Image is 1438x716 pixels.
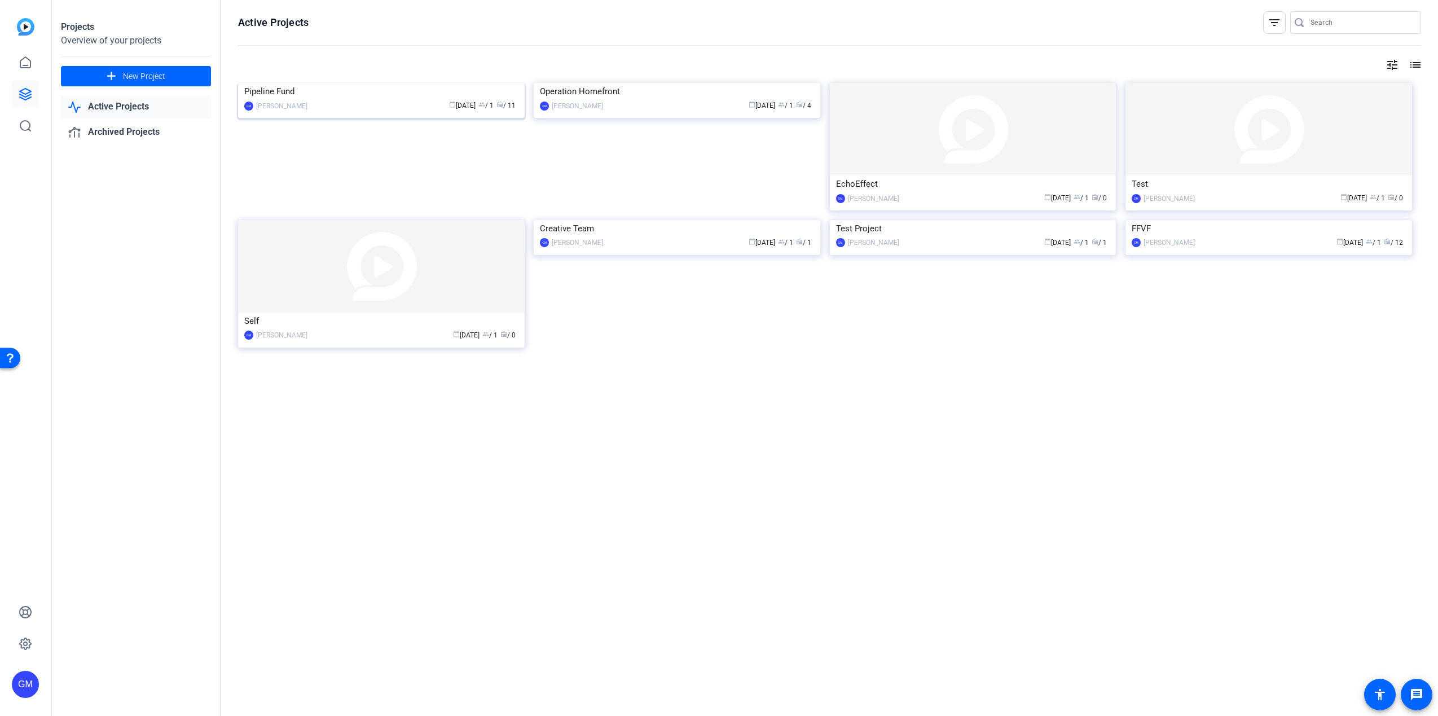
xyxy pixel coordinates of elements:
span: / 1 [1074,194,1089,202]
span: / 1 [1092,239,1107,247]
mat-icon: filter_list [1268,16,1281,29]
span: radio [1388,194,1395,200]
mat-icon: list [1408,58,1421,72]
span: radio [1092,194,1098,200]
span: radio [496,101,503,108]
div: Operation Homefront [540,83,814,100]
span: [DATE] [1340,194,1367,202]
mat-icon: accessibility [1373,688,1387,701]
a: Active Projects [61,95,211,118]
span: [DATE] [449,102,476,109]
div: GM [244,331,253,340]
div: [PERSON_NAME] [848,237,899,248]
div: GM [1132,238,1141,247]
div: [PERSON_NAME] [256,330,307,341]
div: [PERSON_NAME] [1144,193,1195,204]
div: Pipeline Fund [244,83,518,100]
span: / 0 [1388,194,1403,202]
span: calendar_today [1044,194,1051,200]
span: / 1 [1366,239,1381,247]
span: New Project [123,71,165,82]
span: / 0 [500,331,516,339]
div: Creative Team [540,220,814,237]
span: / 1 [478,102,494,109]
div: Test Project [836,220,1110,237]
span: [DATE] [749,239,775,247]
a: Archived Projects [61,121,211,144]
div: [PERSON_NAME] [552,100,603,112]
span: [DATE] [1336,239,1363,247]
div: Self [244,313,518,330]
span: / 12 [1384,239,1403,247]
span: / 4 [796,102,811,109]
button: New Project [61,66,211,86]
h1: Active Projects [238,16,309,29]
div: GM [540,102,549,111]
div: [PERSON_NAME] [848,193,899,204]
div: GM [1132,194,1141,203]
img: blue-gradient.svg [17,18,34,36]
div: [PERSON_NAME] [552,237,603,248]
span: group [1074,194,1080,200]
div: GM [836,194,845,203]
div: [PERSON_NAME] [256,100,307,112]
mat-icon: tune [1386,58,1399,72]
span: radio [1092,238,1098,245]
div: GM [244,102,253,111]
span: [DATE] [1044,239,1071,247]
span: / 1 [778,239,793,247]
span: radio [796,238,803,245]
mat-icon: message [1410,688,1423,701]
span: calendar_today [1336,238,1343,245]
span: calendar_today [453,331,460,337]
span: calendar_today [449,101,456,108]
span: calendar_today [1340,194,1347,200]
span: calendar_today [749,238,755,245]
div: EchoEffect [836,175,1110,192]
span: group [1074,238,1080,245]
span: / 1 [1074,239,1089,247]
span: / 1 [796,239,811,247]
div: Test [1132,175,1406,192]
span: group [1370,194,1377,200]
span: radio [1384,238,1391,245]
span: / 1 [1370,194,1385,202]
span: / 11 [496,102,516,109]
span: / 1 [482,331,498,339]
span: group [778,101,785,108]
span: group [1366,238,1373,245]
span: calendar_today [749,101,755,108]
div: Overview of your projects [61,34,211,47]
span: radio [500,331,507,337]
span: [DATE] [1044,194,1071,202]
div: GM [12,671,39,698]
span: / 0 [1092,194,1107,202]
span: [DATE] [749,102,775,109]
div: GM [540,238,549,247]
div: [PERSON_NAME] [1144,237,1195,248]
input: Search [1311,16,1412,29]
div: Projects [61,20,211,34]
div: GM [836,238,845,247]
span: group [778,238,785,245]
span: calendar_today [1044,238,1051,245]
div: FFVF [1132,220,1406,237]
span: [DATE] [453,331,480,339]
span: group [478,101,485,108]
mat-icon: add [104,69,118,84]
span: group [482,331,489,337]
span: / 1 [778,102,793,109]
span: radio [796,101,803,108]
